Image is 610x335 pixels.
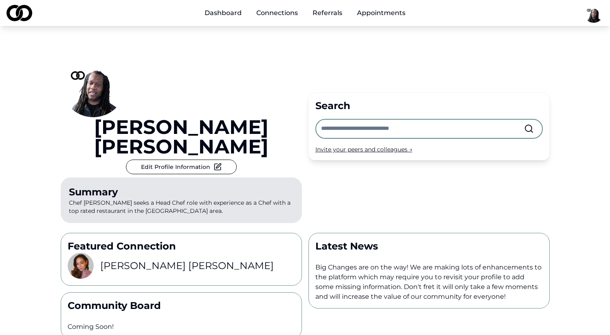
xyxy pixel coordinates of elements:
[68,240,295,253] p: Featured Connection
[68,299,295,312] p: Community Board
[68,253,94,279] img: 8403e352-10e5-4e27-92ef-779448c4ad7c-Photoroom-20250303_112017-profile_picture.png
[350,5,412,21] a: Appointments
[126,160,237,174] button: Edit Profile Information
[61,117,302,156] a: [PERSON_NAME] [PERSON_NAME]
[306,5,349,21] a: Referrals
[584,3,603,23] img: fc566690-cf65-45d8-a465-1d4f683599e2-basimCC1-profile_picture.png
[198,5,412,21] nav: Main
[315,145,543,153] div: Invite your peers and colleagues →
[315,240,543,253] p: Latest News
[61,52,126,117] img: fc566690-cf65-45d8-a465-1d4f683599e2-basimCC1-profile_picture.png
[315,263,543,302] p: Big Changes are on the way! We are making lots of enhancements to the platform which may require ...
[100,259,274,272] h3: [PERSON_NAME] [PERSON_NAME]
[198,5,248,21] a: Dashboard
[68,322,295,332] p: Coming Soon!
[61,177,302,223] p: Chef [PERSON_NAME] seeks a Head Chef role with experience as a Chef with a top rated restaurant i...
[250,5,304,21] a: Connections
[315,99,543,112] div: Search
[69,186,294,199] div: Summary
[7,5,32,21] img: logo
